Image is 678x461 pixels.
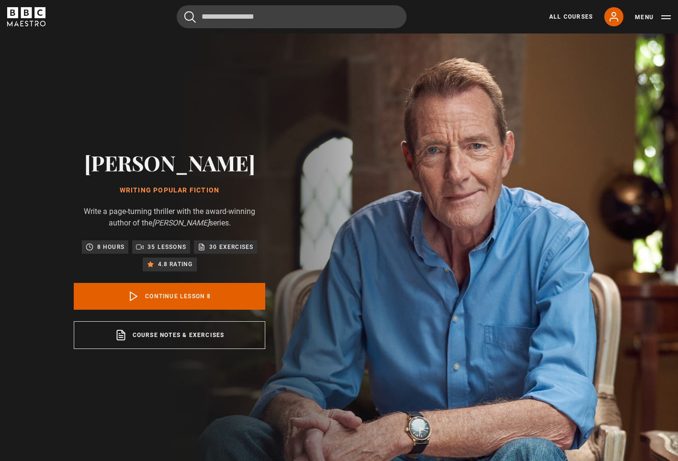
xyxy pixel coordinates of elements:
[7,7,45,26] svg: BBC Maestro
[177,5,407,28] input: Search
[74,283,265,310] a: Continue lesson 8
[209,242,253,252] p: 30 exercises
[74,206,265,229] p: Write a page-turning thriller with the award-winning author of the series.
[74,187,265,194] h1: Writing Popular Fiction
[74,150,265,175] h2: [PERSON_NAME]
[549,12,593,21] a: All Courses
[74,321,265,349] a: Course notes & exercises
[158,259,193,269] p: 4.8 rating
[97,242,124,252] p: 8 hours
[147,242,186,252] p: 35 lessons
[635,12,671,22] button: Toggle navigation
[152,218,209,227] i: [PERSON_NAME]
[184,11,196,23] button: Submit the search query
